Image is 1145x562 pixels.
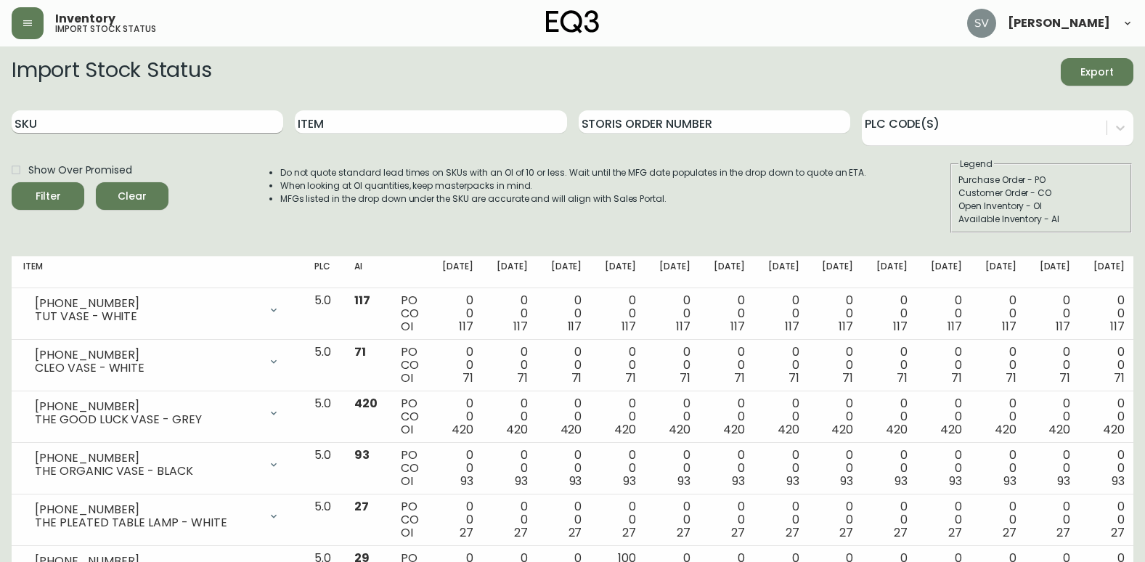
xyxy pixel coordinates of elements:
[354,498,369,515] span: 27
[605,500,636,539] div: 0 0
[35,310,259,323] div: TUT VASE - WHITE
[1093,294,1125,333] div: 0 0
[1061,58,1133,86] button: Export
[931,346,962,385] div: 0 0
[551,294,582,333] div: 0 0
[714,449,745,488] div: 0 0
[442,449,473,488] div: 0 0
[1111,524,1125,541] span: 27
[513,318,528,335] span: 117
[1040,294,1071,333] div: 0 0
[23,294,291,326] div: [PHONE_NUMBER]TUT VASE - WHITE
[839,524,853,541] span: 27
[822,500,853,539] div: 0 0
[561,421,582,438] span: 420
[669,421,690,438] span: 420
[546,10,600,33] img: logo
[569,524,582,541] span: 27
[786,524,799,541] span: 27
[822,346,853,385] div: 0 0
[401,397,419,436] div: PO CO
[822,397,853,436] div: 0 0
[1003,524,1016,541] span: 27
[354,343,366,360] span: 71
[1040,449,1071,488] div: 0 0
[958,158,994,171] legend: Legend
[958,200,1124,213] div: Open Inventory - OI
[12,256,303,288] th: Item
[401,318,413,335] span: OI
[280,192,867,205] li: MFGs listed in the drop down under the SKU are accurate and will align with Sales Portal.
[497,500,528,539] div: 0 0
[680,370,690,386] span: 71
[1057,473,1070,489] span: 93
[931,449,962,488] div: 0 0
[876,500,908,539] div: 0 0
[723,421,745,438] span: 420
[614,421,636,438] span: 420
[1114,370,1125,386] span: 71
[551,397,582,436] div: 0 0
[659,449,690,488] div: 0 0
[622,318,636,335] span: 117
[1112,473,1125,489] span: 93
[949,473,962,489] span: 93
[676,318,690,335] span: 117
[1093,346,1125,385] div: 0 0
[1110,318,1125,335] span: 117
[677,524,690,541] span: 27
[842,370,853,386] span: 71
[974,256,1028,288] th: [DATE]
[401,421,413,438] span: OI
[401,449,419,488] div: PO CO
[401,346,419,385] div: PO CO
[497,449,528,488] div: 0 0
[23,397,291,429] div: [PHONE_NUMBER]THE GOOD LUCK VASE - GREY
[985,346,1016,385] div: 0 0
[431,256,485,288] th: [DATE]
[1072,63,1122,81] span: Export
[401,294,419,333] div: PO CO
[897,370,908,386] span: 71
[497,346,528,385] div: 0 0
[23,500,291,532] div: [PHONE_NUMBER]THE PLEATED TABLE LAMP - WHITE
[280,179,867,192] li: When looking at OI quantities, keep masterpacks in mind.
[731,524,745,541] span: 27
[648,256,702,288] th: [DATE]
[1103,421,1125,438] span: 420
[768,500,799,539] div: 0 0
[894,524,908,541] span: 27
[35,465,259,478] div: THE ORGANIC VASE - BLACK
[1002,318,1016,335] span: 117
[517,370,528,386] span: 71
[822,449,853,488] div: 0 0
[768,294,799,333] div: 0 0
[810,256,865,288] th: [DATE]
[876,294,908,333] div: 0 0
[401,500,419,539] div: PO CO
[460,473,473,489] span: 93
[460,524,473,541] span: 27
[35,297,259,310] div: [PHONE_NUMBER]
[497,397,528,436] div: 0 0
[1048,421,1070,438] span: 420
[23,449,291,481] div: [PHONE_NUMBER]THE ORGANIC VASE - BLACK
[714,346,745,385] div: 0 0
[593,256,648,288] th: [DATE]
[839,318,853,335] span: 117
[442,500,473,539] div: 0 0
[1040,346,1071,385] div: 0 0
[951,370,962,386] span: 71
[919,256,974,288] th: [DATE]
[303,288,343,340] td: 5.0
[677,473,690,489] span: 93
[730,318,745,335] span: 117
[622,524,636,541] span: 27
[605,397,636,436] div: 0 0
[931,294,962,333] div: 0 0
[539,256,594,288] th: [DATE]
[985,449,1016,488] div: 0 0
[303,340,343,391] td: 5.0
[831,421,853,438] span: 420
[895,473,908,489] span: 93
